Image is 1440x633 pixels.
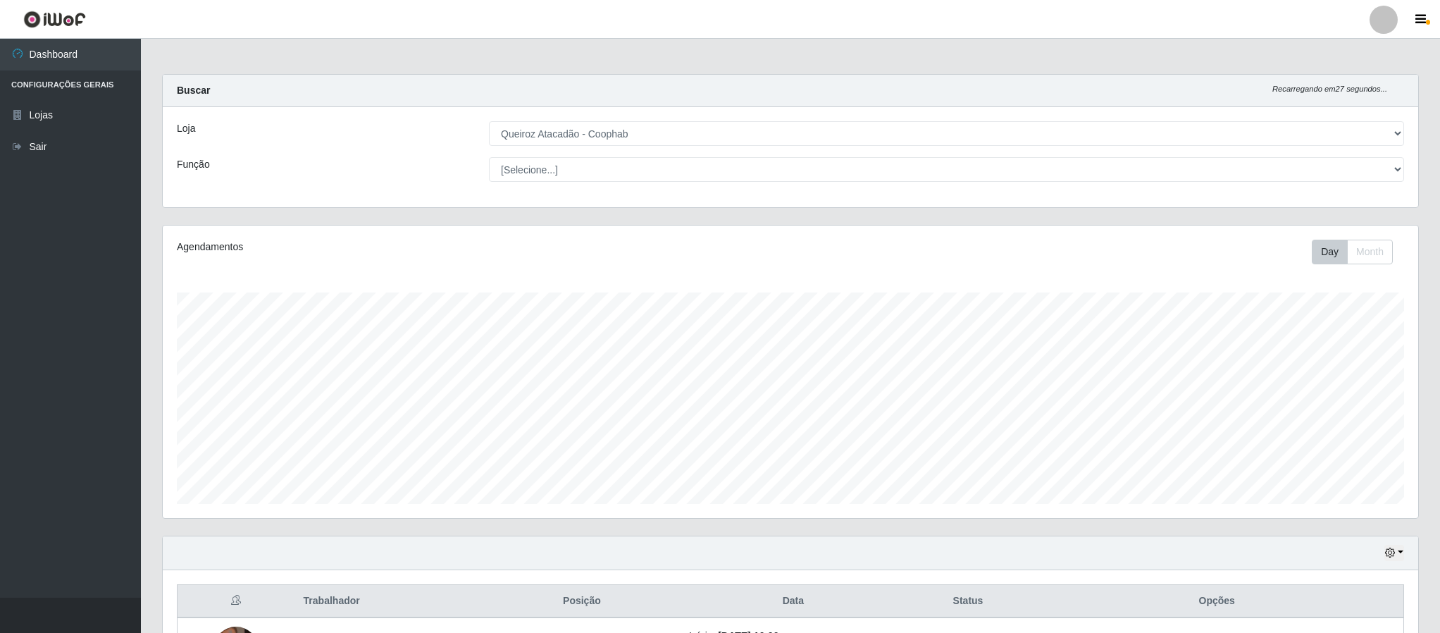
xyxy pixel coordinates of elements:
div: Toolbar with button groups [1312,240,1404,264]
button: Day [1312,240,1348,264]
th: Data [681,585,906,618]
img: CoreUI Logo [23,11,86,28]
button: Month [1347,240,1393,264]
div: Agendamentos [177,240,676,254]
label: Loja [177,121,195,136]
div: First group [1312,240,1393,264]
label: Função [177,157,210,172]
strong: Buscar [177,85,210,96]
th: Opções [1030,585,1403,618]
th: Status [906,585,1031,618]
i: Recarregando em 27 segundos... [1272,85,1387,93]
th: Trabalhador [295,585,483,618]
th: Posição [483,585,681,618]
